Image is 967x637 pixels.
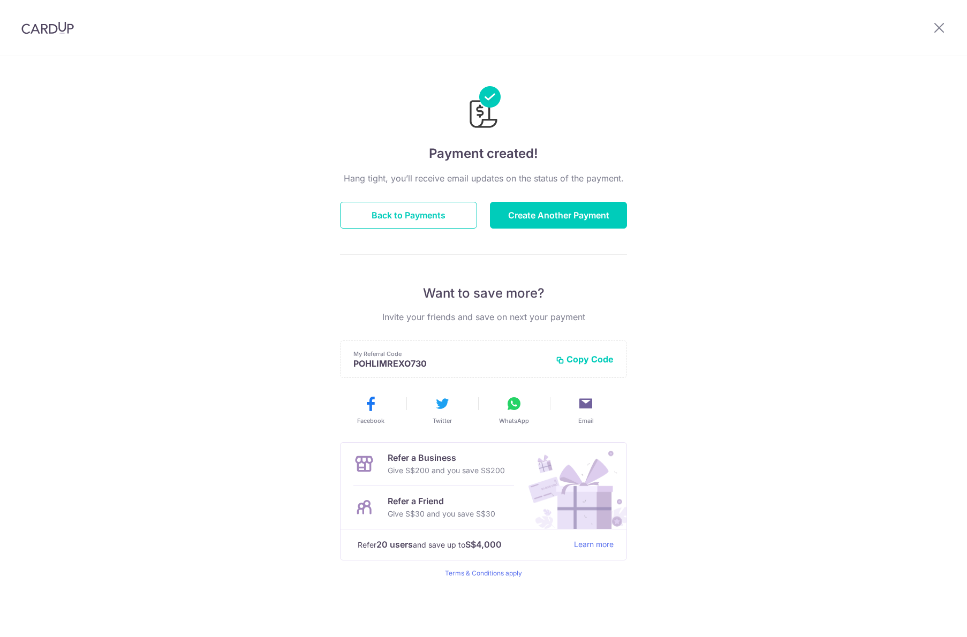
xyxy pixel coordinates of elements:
[433,416,452,425] span: Twitter
[554,395,617,425] button: Email
[465,538,502,551] strong: S$4,000
[357,416,384,425] span: Facebook
[490,202,627,229] button: Create Another Payment
[556,354,614,365] button: Copy Code
[358,538,565,551] p: Refer and save up to
[466,86,501,131] img: Payments
[482,395,546,425] button: WhatsApp
[518,443,626,529] img: Refer
[21,21,74,34] img: CardUp
[339,395,402,425] button: Facebook
[388,451,505,464] p: Refer a Business
[376,538,413,551] strong: 20 users
[445,569,522,577] a: Terms & Conditions apply
[353,350,547,358] p: My Referral Code
[578,416,594,425] span: Email
[388,464,505,477] p: Give S$200 and you save S$200
[340,310,627,323] p: Invite your friends and save on next your payment
[340,172,627,185] p: Hang tight, you’ll receive email updates on the status of the payment.
[574,538,614,551] a: Learn more
[388,507,495,520] p: Give S$30 and you save S$30
[388,495,495,507] p: Refer a Friend
[340,144,627,163] h4: Payment created!
[340,285,627,302] p: Want to save more?
[353,358,547,369] p: POHLIMREXO730
[340,202,477,229] button: Back to Payments
[499,416,529,425] span: WhatsApp
[411,395,474,425] button: Twitter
